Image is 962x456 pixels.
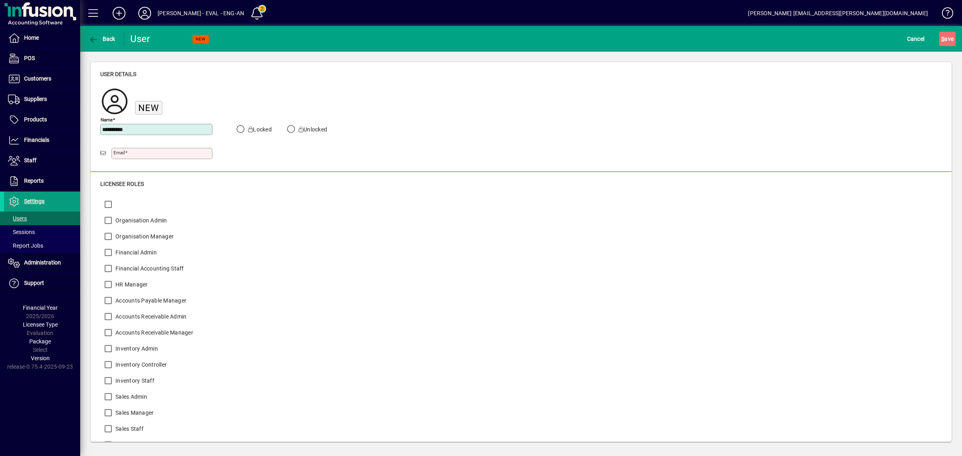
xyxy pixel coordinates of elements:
span: Suppliers [24,96,47,102]
button: Save [939,32,956,46]
span: Package [29,338,51,345]
a: Customers [4,69,80,89]
label: Unlocked [297,125,327,133]
label: Inventory Admin [114,345,158,353]
span: Staff [24,157,36,163]
label: POS Admin [114,441,144,449]
label: Sales Admin [114,393,147,401]
span: New [138,103,159,113]
button: Cancel [905,32,927,46]
a: Administration [4,253,80,273]
span: Financials [24,137,49,143]
label: Sales Staff [114,425,143,433]
a: Knowledge Base [936,2,952,28]
label: Accounts Receivable Admin [114,313,186,321]
label: Organisation Admin [114,216,167,224]
mat-label: Name [101,117,113,122]
a: Home [4,28,80,48]
span: Report Jobs [8,242,43,249]
div: User [130,32,164,45]
span: Administration [24,259,61,266]
span: Financial Year [23,305,58,311]
label: Accounts Receivable Manager [114,329,193,337]
span: Cancel [907,32,925,45]
span: Back [89,36,115,42]
div: [PERSON_NAME] [EMAIL_ADDRESS][PERSON_NAME][DOMAIN_NAME] [748,7,928,20]
a: Suppliers [4,89,80,109]
div: [PERSON_NAME] - EVAL - ENG-AN [158,7,244,20]
span: Settings [24,198,44,204]
span: Licensee Type [23,321,58,328]
app-page-header-button: Back [80,32,124,46]
label: Sales Manager [114,409,154,417]
a: Support [4,273,80,293]
span: Licensee roles [100,181,144,187]
mat-label: Email [113,150,125,155]
label: HR Manager [114,280,148,289]
label: Locked [247,125,272,133]
a: Reports [4,171,80,191]
span: POS [24,55,35,61]
span: Users [8,215,27,222]
span: Products [24,116,47,123]
span: Support [24,280,44,286]
span: User details [100,71,136,77]
a: Report Jobs [4,239,80,252]
span: ave [941,32,954,45]
label: Accounts Payable Manager [114,297,186,305]
span: Sessions [8,229,35,235]
label: Financial Admin [114,248,157,256]
span: Customers [24,75,51,82]
label: Organisation Manager [114,232,174,240]
span: NEW [196,36,206,42]
a: Users [4,212,80,225]
span: S [941,36,944,42]
a: Staff [4,151,80,171]
button: Profile [132,6,158,20]
label: Financial Accounting Staff [114,264,184,272]
span: Reports [24,178,44,184]
button: Add [106,6,132,20]
a: Financials [4,130,80,150]
label: Inventory Controller [114,361,167,369]
span: Version [31,355,50,361]
a: POS [4,48,80,69]
a: Products [4,110,80,130]
button: Back [87,32,117,46]
a: Sessions [4,225,80,239]
span: Home [24,34,39,41]
label: Inventory Staff [114,377,154,385]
